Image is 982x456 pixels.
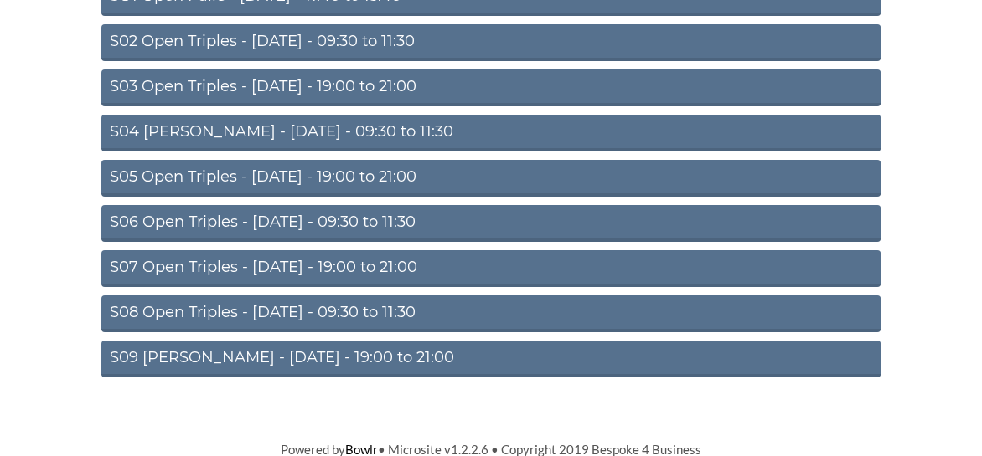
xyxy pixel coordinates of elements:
a: S02 Open Triples - [DATE] - 09:30 to 11:30 [101,24,881,61]
a: S07 Open Triples - [DATE] - 19:00 to 21:00 [101,250,881,287]
a: S06 Open Triples - [DATE] - 09:30 to 11:30 [101,205,881,242]
a: S04 [PERSON_NAME] - [DATE] - 09:30 to 11:30 [101,115,881,151]
a: S09 [PERSON_NAME] - [DATE] - 19:00 to 21:00 [101,341,881,377]
a: S08 Open Triples - [DATE] - 09:30 to 11:30 [101,295,881,332]
a: S05 Open Triples - [DATE] - 19:00 to 21:00 [101,160,881,197]
a: S03 Open Triples - [DATE] - 19:00 to 21:00 [101,69,881,106]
